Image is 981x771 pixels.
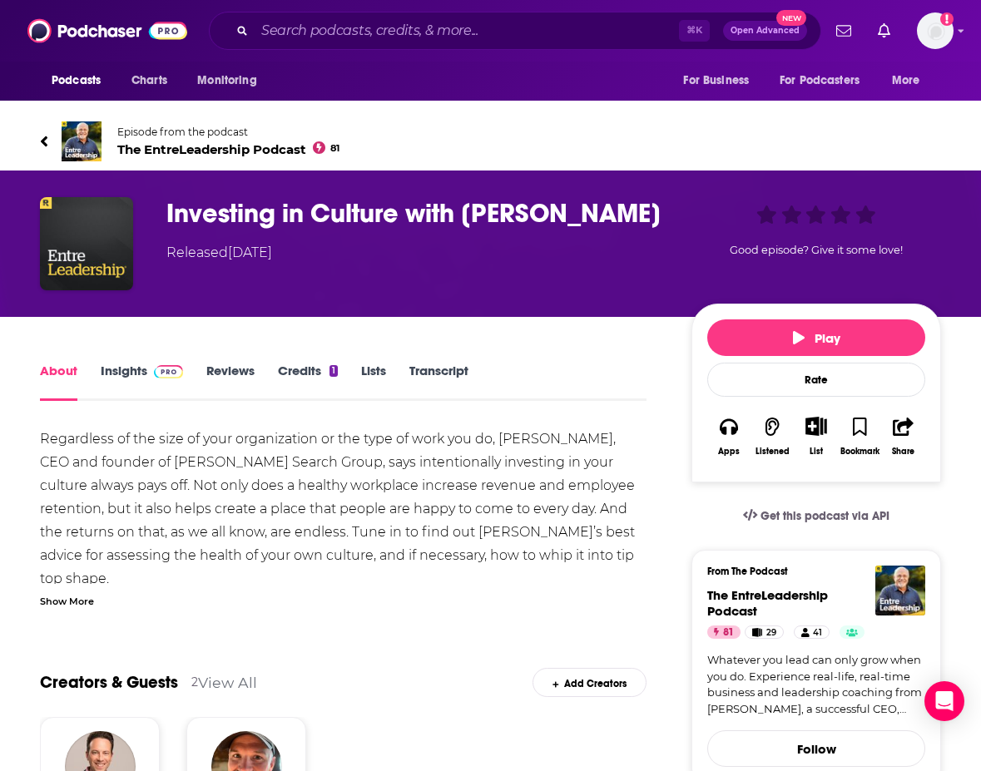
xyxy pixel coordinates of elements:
[101,363,183,401] a: InsightsPodchaser Pro
[191,675,198,689] div: 2
[209,12,821,50] div: Search podcasts, credits, & more...
[875,566,925,615] img: The EntreLeadership Podcast
[255,17,679,44] input: Search podcasts, credits, & more...
[730,496,903,536] a: Get this podcast via API
[756,447,790,457] div: Listened
[751,406,794,467] button: Listened
[154,365,183,378] img: Podchaser Pro
[62,121,102,161] img: The EntreLeadership Podcast
[206,363,255,401] a: Reviews
[121,65,177,96] a: Charts
[892,69,920,92] span: More
[940,12,954,26] svg: Add a profile image
[780,69,860,92] span: For Podcasters
[718,447,740,457] div: Apps
[745,625,784,639] a: 29
[27,15,187,47] img: Podchaser - Follow, Share and Rate Podcasts
[880,65,941,96] button: open menu
[361,363,386,401] a: Lists
[679,20,710,42] span: ⌘ K
[533,668,647,697] div: Add Creators
[198,674,257,691] a: View All
[683,69,749,92] span: For Business
[707,406,751,467] button: Apps
[117,141,339,157] span: The EntreLeadership Podcast
[52,69,101,92] span: Podcasts
[917,12,954,49] img: User Profile
[40,363,77,401] a: About
[795,406,838,467] div: Show More ButtonList
[730,244,903,256] span: Good episode? Give it some love!
[882,406,925,467] button: Share
[838,406,881,467] button: Bookmark
[166,197,665,230] h1: Investing in Culture with William Vanderbloemen
[892,447,914,457] div: Share
[810,446,823,457] div: List
[166,243,272,263] div: Released [DATE]
[731,27,800,35] span: Open Advanced
[40,65,122,96] button: open menu
[766,625,776,641] span: 29
[671,65,770,96] button: open menu
[278,363,338,401] a: Credits1
[776,10,806,26] span: New
[769,65,884,96] button: open menu
[761,509,889,523] span: Get this podcast via API
[707,652,925,717] a: Whatever you lead can only grow when you do. Experience real-life, real-time business and leaders...
[186,65,278,96] button: open menu
[924,681,964,721] div: Open Intercom Messenger
[871,17,897,45] a: Show notifications dropdown
[40,672,178,693] a: Creators & Guests
[793,330,840,346] span: Play
[794,625,830,639] a: 41
[330,145,339,152] span: 81
[40,197,133,290] img: Investing in Culture with William Vanderbloemen
[723,21,807,41] button: Open AdvancedNew
[799,417,833,435] button: Show More Button
[830,17,858,45] a: Show notifications dropdown
[117,126,339,138] span: Episode from the podcast
[40,121,941,161] a: The EntreLeadership PodcastEpisode from the podcastThe EntreLeadership Podcast81
[131,69,167,92] span: Charts
[409,363,468,401] a: Transcript
[197,69,256,92] span: Monitoring
[329,365,338,377] div: 1
[917,12,954,49] button: Show profile menu
[707,587,828,619] a: The EntreLeadership Podcast
[707,730,925,767] button: Follow
[917,12,954,49] span: Logged in as shcarlos
[707,319,925,356] button: Play
[707,566,912,577] h3: From The Podcast
[707,363,925,397] div: Rate
[723,625,734,641] span: 81
[840,447,879,457] div: Bookmark
[813,625,822,641] span: 41
[707,625,741,639] a: 81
